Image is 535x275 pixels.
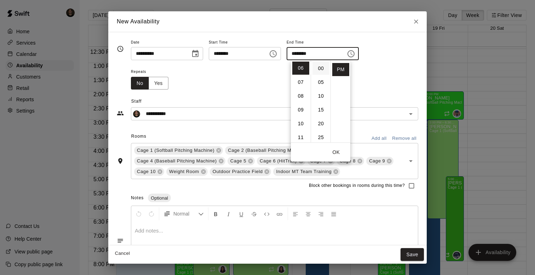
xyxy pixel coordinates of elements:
li: 25 minutes [312,131,329,144]
svg: Timing [117,45,124,52]
button: Choose time, selected time is 3:00 PM [266,47,280,61]
li: 7 hours [292,76,309,89]
li: 0 minutes [312,62,329,75]
button: Close [410,15,422,28]
span: Staff [131,96,418,107]
div: Cage 6 (HitTrax) [257,157,305,165]
button: Insert Code [261,207,273,220]
li: 6 hours [292,62,309,75]
button: Insert Link [274,207,286,220]
button: Choose time, selected time is 6:30 PM [344,47,358,61]
span: Weight Room [166,168,202,175]
div: Cage 9 [366,157,393,165]
button: Add all [368,133,390,144]
li: PM [332,63,349,76]
div: Cage 10 [134,167,164,176]
button: Formatting Options [161,207,207,220]
button: Remove all [390,133,418,144]
button: Format Bold [210,207,222,220]
button: No [131,77,149,90]
span: Notes [131,195,144,200]
span: Block other bookings in rooms during this time? [309,182,405,189]
div: outlined button group [131,77,168,90]
button: Yes [149,77,168,90]
svg: Staff [117,110,124,117]
span: Cage 5 [228,157,249,165]
li: 9 hours [292,103,309,116]
svg: Rooms [117,157,124,165]
button: Left Align [289,207,301,220]
span: Cage 1 (Softball Pitching Machine) [134,147,217,154]
svg: Notes [117,237,124,244]
button: Cancel [111,248,134,259]
div: Cage 8 [337,157,364,165]
span: Date [131,38,203,47]
div: Cage 2 (Baseball Pitching Machine) [225,146,316,155]
button: Format Strikethrough [248,207,260,220]
span: Cage 2 (Baseball Pitching Machine) [225,147,311,154]
button: Right Align [315,207,327,220]
button: OK [325,146,347,159]
div: Indoor MT Team Training [273,167,340,176]
span: Cage 9 [366,157,388,165]
span: Start Time [209,38,281,47]
span: Repeats [131,67,174,77]
li: 10 minutes [312,90,329,103]
ul: Select hours [291,61,311,143]
button: Open [406,109,416,119]
span: Outdoor Practice Field [210,168,266,175]
span: Cage 10 [134,168,159,175]
div: Cage 1 (Softball Pitching Machine) [134,146,223,155]
button: Justify Align [328,207,340,220]
ul: Select minutes [311,61,330,143]
img: Kyle Harris [133,110,140,118]
span: Rooms [131,134,146,139]
button: Format Italics [223,207,235,220]
span: Cage 4 (Baseball Pitching Machine) [134,157,220,165]
li: 8 hours [292,90,309,103]
button: Save [401,248,424,261]
div: Weight Room [166,167,208,176]
button: Redo [145,207,157,220]
div: Cage 4 (Baseball Pitching Machine) [134,157,225,165]
button: Format Underline [235,207,247,220]
span: Optional [148,195,171,201]
span: End Time [287,38,359,47]
button: Choose date, selected date is Sep 16, 2025 [188,47,202,61]
ul: Select meridiem [330,61,350,143]
button: Undo [133,207,145,220]
li: 15 minutes [312,103,329,116]
div: Cage 5 [228,157,255,165]
button: Open [406,156,416,166]
li: 20 minutes [312,117,329,130]
span: Indoor MT Team Training [273,168,334,175]
span: Normal [173,210,198,217]
h6: New Availability [117,17,160,26]
li: 10 hours [292,117,309,130]
span: Cage 6 (HitTrax) [257,157,300,165]
div: Outdoor Practice Field [210,167,271,176]
li: 11 hours [292,131,309,144]
button: Center Align [302,207,314,220]
li: 5 minutes [312,76,329,89]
